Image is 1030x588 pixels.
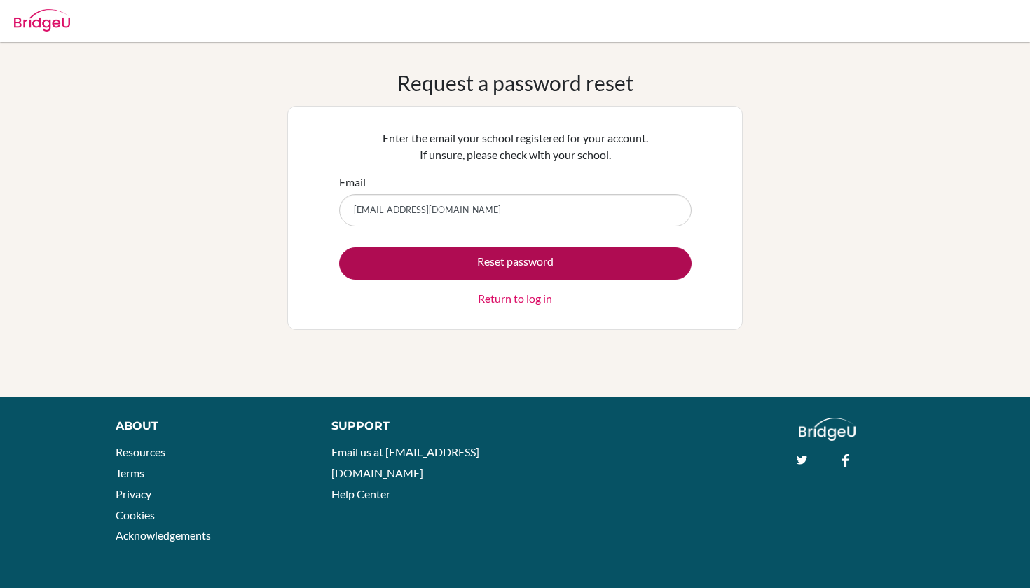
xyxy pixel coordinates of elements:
[14,9,70,32] img: Bridge-U
[339,247,692,280] button: Reset password
[331,445,479,479] a: Email us at [EMAIL_ADDRESS][DOMAIN_NAME]
[116,445,165,458] a: Resources
[331,418,501,435] div: Support
[339,130,692,163] p: Enter the email your school registered for your account. If unsure, please check with your school.
[397,70,633,95] h1: Request a password reset
[116,418,300,435] div: About
[116,466,144,479] a: Terms
[799,418,856,441] img: logo_white@2x-f4f0deed5e89b7ecb1c2cc34c3e3d731f90f0f143d5ea2071677605dd97b5244.png
[331,487,390,500] a: Help Center
[116,487,151,500] a: Privacy
[116,528,211,542] a: Acknowledgements
[339,174,366,191] label: Email
[478,290,552,307] a: Return to log in
[116,508,155,521] a: Cookies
